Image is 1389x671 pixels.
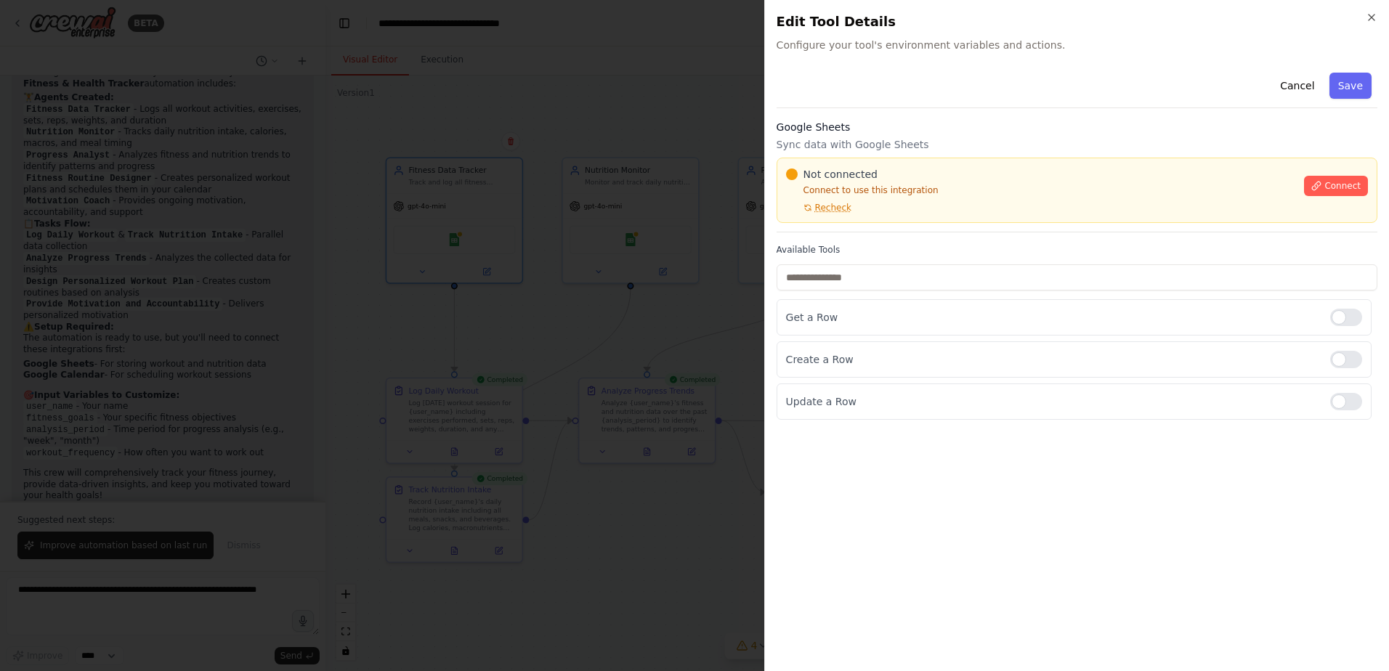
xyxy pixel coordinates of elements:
[777,38,1377,52] span: Configure your tool's environment variables and actions.
[1329,73,1372,99] button: Save
[786,310,1319,325] p: Get a Row
[777,120,1377,134] h3: Google Sheets
[786,352,1319,367] p: Create a Row
[786,394,1319,409] p: Update a Row
[786,202,851,213] button: Recheck
[777,137,1377,152] p: Sync data with Google Sheets
[1304,176,1368,196] button: Connect
[1324,180,1361,192] span: Connect
[786,184,1296,196] p: Connect to use this integration
[777,244,1377,256] label: Available Tools
[1271,73,1323,99] button: Cancel
[815,202,851,213] span: Recheck
[803,167,878,182] span: Not connected
[777,12,1377,32] h2: Edit Tool Details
